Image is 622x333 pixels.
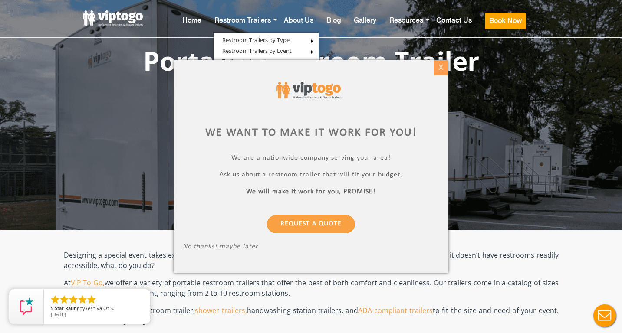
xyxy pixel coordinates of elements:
[183,171,439,181] p: Ask us about a restroom trailer that will fit your budget,
[18,298,35,315] img: Review Rating
[51,306,143,312] span: by
[51,311,66,317] span: [DATE]
[50,294,60,305] li: 
[55,305,79,311] span: Star Rating
[247,188,376,195] b: We will make it work for you, PROMISE!
[51,305,53,311] span: 5
[77,294,88,305] li: 
[276,82,341,98] img: viptogo logo
[59,294,69,305] li: 
[183,154,439,164] p: We are a nationwide company serving your area!
[86,294,97,305] li: 
[434,60,448,75] div: X
[183,125,439,141] div: We want to make it work for you!
[183,243,439,253] p: No thanks! maybe later
[587,298,622,333] button: Live Chat
[267,215,355,233] a: Request a Quote
[68,294,79,305] li: 
[85,305,114,311] span: Yeshiva Of S.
